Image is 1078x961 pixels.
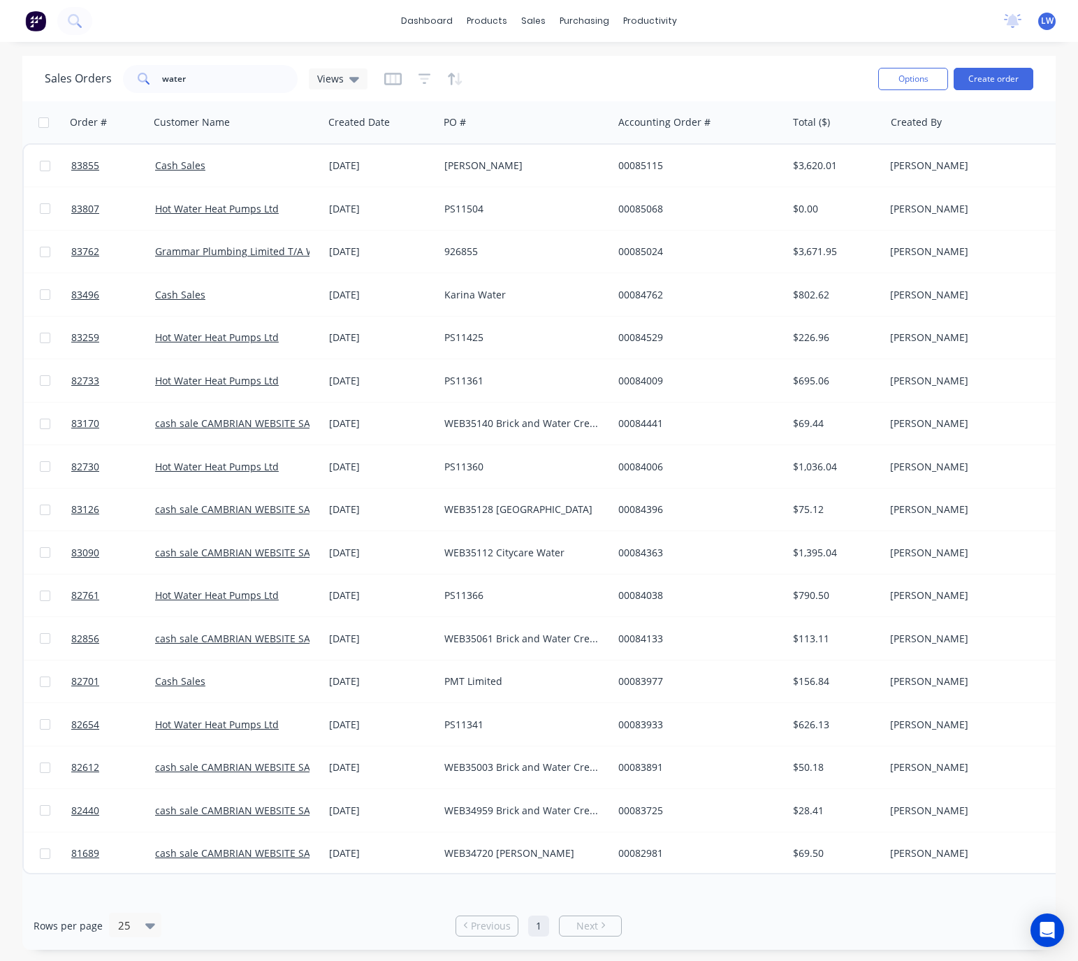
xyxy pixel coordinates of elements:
[444,331,599,345] div: PS11425
[155,588,279,602] a: Hot Water Heat Pumps Ltd
[71,790,155,832] a: 82440
[71,374,99,388] span: 82733
[444,804,599,818] div: WEB34959 Brick and Water Creative
[155,202,279,215] a: Hot Water Heat Pumps Ltd
[793,288,875,302] div: $802.62
[71,274,155,316] a: 83496
[444,417,599,431] div: WEB35140 Brick and Water Creative
[793,674,875,688] div: $156.84
[329,760,433,774] div: [DATE]
[444,288,599,302] div: Karina Water
[155,331,279,344] a: Hot Water Heat Pumps Ltd
[444,503,599,516] div: WEB35128 [GEOGRAPHIC_DATA]
[576,919,598,933] span: Next
[793,159,875,173] div: $3,620.01
[890,804,1045,818] div: [PERSON_NAME]
[71,446,155,488] a: 82730
[329,632,433,646] div: [DATE]
[890,846,1045,860] div: [PERSON_NAME]
[71,846,99,860] span: 81689
[71,360,155,402] a: 82733
[71,331,99,345] span: 83259
[890,331,1045,345] div: [PERSON_NAME]
[618,588,773,602] div: 00084038
[444,245,599,259] div: 926855
[793,588,875,602] div: $790.50
[890,202,1045,216] div: [PERSON_NAME]
[155,804,326,817] a: cash sale CAMBRIAN WEBSITE SALES
[71,704,155,746] a: 82654
[45,72,112,85] h1: Sales Orders
[329,374,433,388] div: [DATE]
[162,65,298,93] input: Search...
[793,460,875,474] div: $1,036.04
[618,288,773,302] div: 00084762
[890,460,1045,474] div: [PERSON_NAME]
[618,202,773,216] div: 00085068
[618,417,773,431] div: 00084441
[890,674,1045,688] div: [PERSON_NAME]
[71,718,99,732] span: 82654
[444,202,599,216] div: PS11504
[155,460,279,473] a: Hot Water Heat Pumps Ltd
[890,588,1045,602] div: [PERSON_NAME]
[317,71,344,86] span: Views
[560,919,621,933] a: Next page
[618,804,773,818] div: 00083725
[155,846,326,860] a: cash sale CAMBRIAN WEBSITE SALES
[71,588,99,602] span: 82761
[793,202,875,216] div: $0.00
[450,916,627,937] ul: Pagination
[618,115,711,129] div: Accounting Order #
[618,546,773,560] div: 00084363
[155,674,205,688] a: Cash Sales
[329,503,433,516] div: [DATE]
[71,503,99,516] span: 83126
[618,245,773,259] div: 00085024
[890,503,1045,516] div: [PERSON_NAME]
[155,288,205,301] a: Cash Sales
[71,159,99,173] span: 83855
[793,374,875,388] div: $695.06
[618,503,773,516] div: 00084396
[394,10,460,31] a: dashboard
[954,68,1033,90] button: Create order
[444,674,599,688] div: PMT Limited
[793,718,875,732] div: $626.13
[444,374,599,388] div: PS11361
[71,317,155,359] a: 83259
[155,417,326,430] a: cash sale CAMBRIAN WEBSITE SALES
[890,632,1045,646] div: [PERSON_NAME]
[793,503,875,516] div: $75.12
[71,460,99,474] span: 82730
[793,546,875,560] div: $1,395.04
[71,532,155,574] a: 83090
[793,760,875,774] div: $50.18
[618,674,773,688] div: 00083977
[329,846,433,860] div: [DATE]
[329,804,433,818] div: [DATE]
[34,919,103,933] span: Rows per page
[444,460,599,474] div: PS11360
[155,546,326,559] a: cash sale CAMBRIAN WEBSITE SALES
[471,919,511,933] span: Previous
[444,588,599,602] div: PS11366
[155,632,326,645] a: cash sale CAMBRIAN WEBSITE SALES
[71,832,155,874] a: 81689
[71,202,99,216] span: 83807
[1041,15,1054,27] span: LW
[793,846,875,860] div: $69.50
[528,916,549,937] a: Page 1 is your current page
[71,674,99,688] span: 82701
[890,760,1045,774] div: [PERSON_NAME]
[329,245,433,259] div: [DATE]
[329,588,433,602] div: [DATE]
[878,68,948,90] button: Options
[155,718,279,731] a: Hot Water Heat Pumps Ltd
[329,674,433,688] div: [DATE]
[155,760,326,774] a: cash sale CAMBRIAN WEBSITE SALES
[71,760,99,774] span: 82612
[618,760,773,774] div: 00083891
[155,245,365,258] a: Grammar Plumbing Limited T/A Water Works
[71,546,99,560] span: 83090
